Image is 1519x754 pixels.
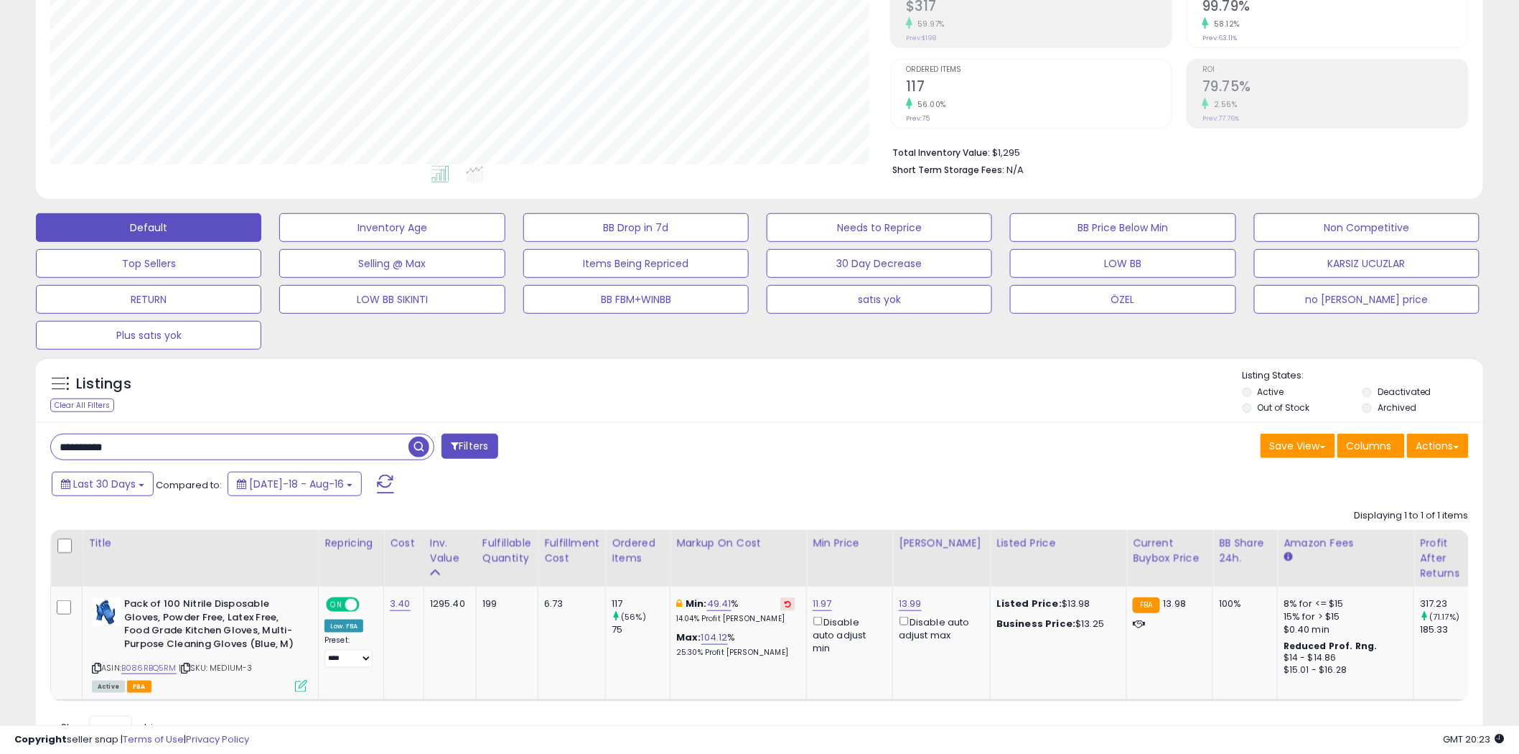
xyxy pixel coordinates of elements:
b: Min: [686,597,707,610]
p: 14.04% Profit [PERSON_NAME] [676,614,795,624]
a: 3.40 [390,597,411,611]
b: Max: [676,630,701,644]
small: Prev: $198 [906,34,936,42]
span: 13.98 [1164,597,1187,610]
div: Displaying 1 to 1 of 1 items [1355,509,1469,523]
small: (56%) [621,611,646,623]
label: Archived [1378,401,1416,414]
div: Preset: [324,636,373,668]
small: Prev: 63.11% [1202,34,1237,42]
h2: 79.75% [1202,78,1468,98]
a: 13.99 [899,597,922,611]
button: Save View [1261,434,1335,458]
div: Listed Price [996,536,1121,551]
div: $13.25 [996,618,1116,630]
small: 56.00% [912,99,946,110]
button: satıs yok [767,285,992,314]
small: Amazon Fees. [1284,551,1292,564]
p: 25.30% Profit [PERSON_NAME] [676,648,795,658]
div: $14 - $14.86 [1284,652,1403,664]
div: Ordered Items [612,536,664,566]
strong: Copyright [14,732,67,746]
div: $15.01 - $16.28 [1284,664,1403,676]
button: Last 30 Days [52,472,154,496]
div: % [676,597,795,624]
div: Profit After Returns [1420,536,1472,581]
button: 30 Day Decrease [767,249,992,278]
div: Inv. value [430,536,470,566]
small: Prev: 77.76% [1202,114,1239,123]
button: Selling @ Max [279,249,505,278]
div: Current Buybox Price [1133,536,1207,566]
span: Show: entries [61,720,164,734]
button: Inventory Age [279,213,505,242]
a: Privacy Policy [186,732,249,746]
div: 100% [1219,597,1266,610]
span: Compared to: [156,478,222,492]
a: 49.41 [707,597,732,611]
b: Pack of 100 Nitrile Disposable Gloves, Powder Free, Latex Free, Food Grade Kitchen Gloves, Multi-... [124,597,299,654]
b: Short Term Storage Fees: [892,164,1004,176]
button: Plus satıs yok [36,321,261,350]
b: Business Price: [996,617,1075,630]
button: LOW BB [1010,249,1235,278]
small: 2.56% [1209,99,1238,110]
button: Default [36,213,261,242]
span: Columns [1347,439,1392,453]
div: 1295.40 [430,597,465,610]
a: 11.97 [813,597,832,611]
img: 41AlyKDvpFL._SL40_.jpg [92,597,121,626]
button: Top Sellers [36,249,261,278]
button: BB Price Below Min [1010,213,1235,242]
small: (71.17%) [1429,611,1459,623]
div: seller snap | | [14,733,249,747]
div: 8% for <= $15 [1284,597,1403,610]
div: Low. FBA [324,620,363,633]
div: ASIN: [92,597,307,691]
div: $0.40 min [1284,623,1403,636]
div: [PERSON_NAME] [899,536,984,551]
li: $1,295 [892,143,1458,160]
a: 104.12 [701,630,728,645]
h5: Listings [76,374,131,394]
label: Deactivated [1378,386,1431,398]
span: ON [327,599,345,611]
label: Out of Stock [1258,401,1310,414]
div: Repricing [324,536,378,551]
a: B086RBQ5RM [121,662,177,674]
span: OFF [357,599,380,611]
button: BB Drop in 7d [523,213,749,242]
span: N/A [1006,163,1024,177]
small: Prev: 75 [906,114,930,123]
button: Needs to Reprice [767,213,992,242]
div: Clear All Filters [50,399,114,412]
button: Non Competitive [1254,213,1480,242]
button: BB FBM+WINBB [523,285,749,314]
b: Listed Price: [996,597,1062,610]
div: 6.73 [544,597,594,610]
button: KARSIZ UCUZLAR [1254,249,1480,278]
div: 75 [612,623,670,636]
span: FBA [127,681,151,693]
p: Listing States: [1243,369,1483,383]
div: Disable auto adjust max [899,614,979,642]
div: 317.23 [1420,597,1478,610]
th: The percentage added to the cost of goods (COGS) that forms the calculator for Min & Max prices. [670,530,807,587]
div: Fulfillment Cost [544,536,599,566]
small: FBA [1133,597,1159,613]
div: Markup on Cost [676,536,800,551]
button: Filters [441,434,497,459]
div: Min Price [813,536,887,551]
span: Ordered Items [906,66,1172,74]
div: Amazon Fees [1284,536,1408,551]
span: 2025-09-16 20:23 GMT [1444,732,1505,746]
div: BB Share 24h. [1219,536,1271,566]
button: Items Being Repriced [523,249,749,278]
b: Total Inventory Value: [892,146,990,159]
div: Title [88,536,312,551]
b: Reduced Prof. Rng. [1284,640,1378,652]
div: $13.98 [996,597,1116,610]
small: 59.97% [912,19,945,29]
span: All listings currently available for purchase on Amazon [92,681,125,693]
label: Active [1258,386,1284,398]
